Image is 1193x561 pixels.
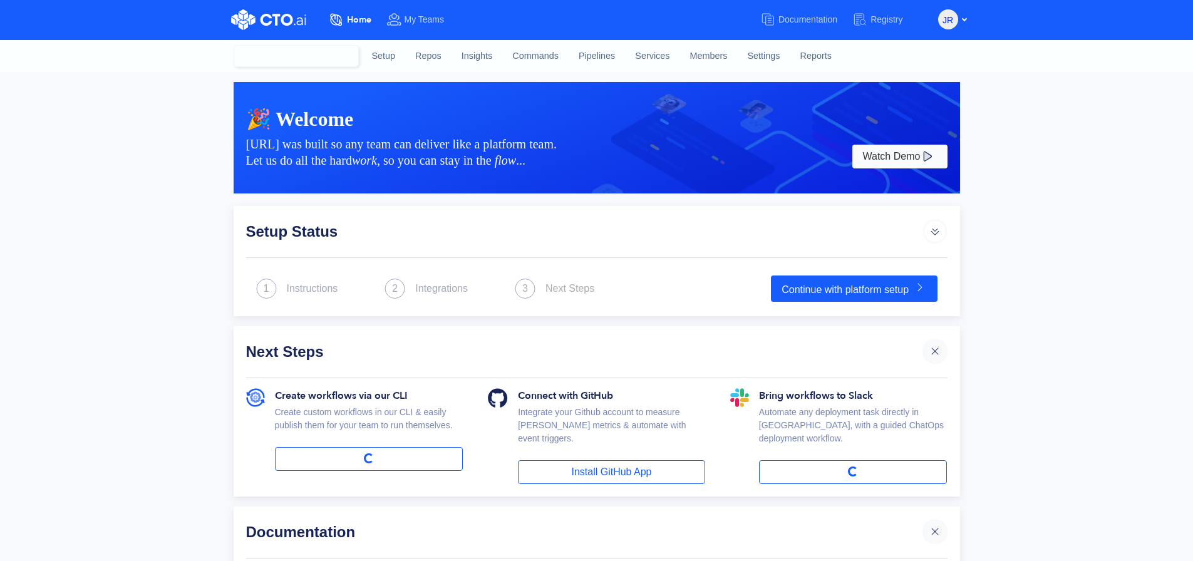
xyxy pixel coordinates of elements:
span: Documentation [778,14,837,24]
button: Watch Demo [852,145,948,168]
a: Reports [790,39,841,73]
button: JR [938,9,958,29]
a: Pipelines [569,39,625,73]
div: Next Steps [545,281,594,296]
img: arrow_icon_default.svg [922,219,948,244]
div: Integrations [415,281,468,296]
a: Home [329,8,386,31]
a: Settings [737,39,790,73]
span: Home [347,14,371,26]
div: Automate any deployment task directly in [GEOGRAPHIC_DATA], with a guided ChatOps deployment work... [759,406,948,460]
span: Create workflows via our CLI [275,388,408,403]
a: Setup [362,39,406,73]
i: work [352,153,377,167]
img: next_step.svg [385,279,405,299]
a: Commands [502,39,569,73]
img: next_step.svg [515,279,535,299]
div: Setup Status [246,219,922,244]
a: My Teams [386,8,460,31]
div: 🎉 Welcome [246,107,948,131]
a: Continue with platform setup [771,275,937,302]
a: Documentation [760,8,852,31]
div: Connect with GitHub [518,388,705,406]
a: Insights [452,39,503,73]
a: Install GitHub App [518,460,705,484]
a: Repos [405,39,452,73]
div: [URL] was built so any team can deliver like a platform team. Let us do all the hard , so you can... [246,136,850,168]
i: flow [495,153,516,167]
a: Members [680,39,738,73]
span: My Teams [405,14,445,24]
img: next_step.svg [256,279,277,299]
div: Documentation [246,519,922,544]
div: Create custom workflows in our CLI & easily publish them for your team to run themselves. [275,406,463,447]
div: Next Steps [246,339,922,364]
img: play-white.svg [920,149,935,164]
div: Integrate your Github account to measure [PERSON_NAME] metrics & automate with event triggers. [518,406,705,460]
a: Services [625,39,679,73]
img: CTO.ai Logo [231,9,306,30]
span: JR [943,10,953,30]
div: Bring workflows to Slack [759,388,948,406]
img: cross.svg [929,345,941,358]
div: Instructions [287,281,338,296]
img: cross.svg [929,525,941,538]
span: Registry [870,14,902,24]
a: Registry [852,8,917,31]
